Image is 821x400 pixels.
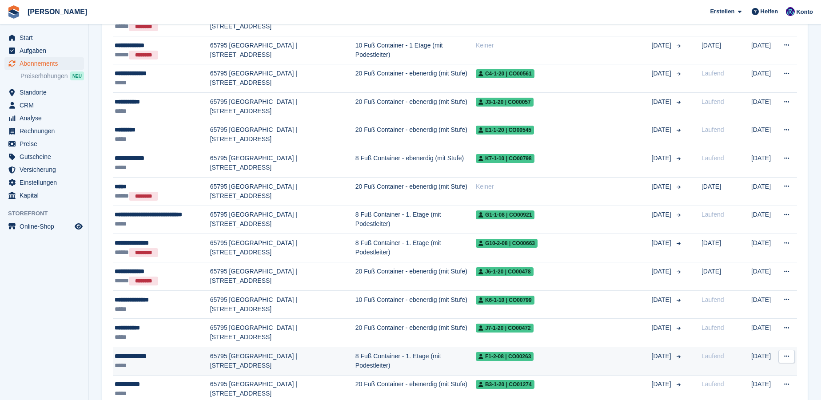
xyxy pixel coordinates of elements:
span: Storefront [8,209,88,218]
span: [DATE] [652,154,673,163]
span: [DATE] [652,41,673,50]
span: [DATE] [701,42,721,49]
td: 65795 [GEOGRAPHIC_DATA] | [STREET_ADDRESS] [210,319,355,347]
td: [DATE] [751,149,778,178]
td: 20 Fuß Container - ebenerdig (mit Stufe) [355,262,476,290]
a: menu [4,189,84,202]
img: stora-icon-8386f47178a22dfd0bd8f6a31ec36ba5ce8667c1dd55bd0f319d3a0aa187defe.svg [7,5,20,19]
td: 65795 [GEOGRAPHIC_DATA] | [STREET_ADDRESS] [210,36,355,64]
span: Laufend [701,352,724,360]
td: 20 Fuß Container - ebenerdig (mit Stufe) [355,177,476,206]
span: Analyse [20,112,73,124]
a: menu [4,32,84,44]
a: menu [4,99,84,111]
td: [DATE] [751,36,778,64]
span: Konto [796,8,813,16]
td: 65795 [GEOGRAPHIC_DATA] | [STREET_ADDRESS] [210,290,355,319]
div: Keiner [476,41,652,50]
td: 20 Fuß Container - ebenerdig (mit Stufe) [355,64,476,93]
span: Aufgaben [20,44,73,57]
td: 65795 [GEOGRAPHIC_DATA] | [STREET_ADDRESS] [210,121,355,149]
a: Preiserhöhungen NEU [20,71,84,81]
td: [DATE] [751,234,778,262]
span: Standorte [20,86,73,99]
span: J3-1-20 | co00057 [476,98,534,107]
td: 65795 [GEOGRAPHIC_DATA] | [STREET_ADDRESS] [210,64,355,93]
td: 65795 [GEOGRAPHIC_DATA] | [STREET_ADDRESS] [210,206,355,234]
td: 8 Fuß Container - 1. Etage (mit Podestleiter) [355,206,476,234]
td: [DATE] [751,64,778,93]
span: [DATE] [652,323,673,333]
span: Preise [20,138,73,150]
span: [DATE] [652,125,673,135]
span: Start [20,32,73,44]
td: 10 Fuß Container - 1 Etage (mit Podestleiter) [355,36,476,64]
span: [DATE] [652,69,673,78]
span: Laufend [701,296,724,303]
span: Rechnungen [20,125,73,137]
span: G10-2-08 | co00663 [476,239,538,248]
td: [DATE] [751,93,778,121]
a: menu [4,112,84,124]
div: NEU [70,71,84,80]
a: menu [4,176,84,189]
a: menu [4,57,84,70]
span: [DATE] [652,238,673,248]
span: [DATE] [652,267,673,276]
a: Speisekarte [4,220,84,233]
td: 65795 [GEOGRAPHIC_DATA] | [STREET_ADDRESS] [210,177,355,206]
span: [DATE] [652,210,673,219]
span: Abonnements [20,57,73,70]
td: 20 Fuß Container - ebenerdig (mit Stufe) [355,319,476,347]
td: 20 Fuß Container - ebenerdig (mit Stufe) [355,121,476,149]
span: Laufend [701,154,724,162]
span: Preiserhöhungen [20,72,68,80]
span: Erstellen [710,7,734,16]
span: [DATE] [652,295,673,305]
a: menu [4,125,84,137]
a: [PERSON_NAME] [24,4,91,19]
span: G1-1-08 | co00921 [476,210,534,219]
a: Vorschau-Shop [73,221,84,232]
td: 10 Fuß Container - ebenerdig (mit Stufe) [355,290,476,319]
span: Laufend [701,126,724,133]
span: Online-Shop [20,220,73,233]
td: 8 Fuß Container - 1. Etage (mit Podestleiter) [355,234,476,262]
td: 8 Fuß Container - 1. Etage (mit Podestleiter) [355,347,476,375]
a: menu [4,86,84,99]
td: 65795 [GEOGRAPHIC_DATA] | [STREET_ADDRESS] [210,234,355,262]
span: Laufend [701,380,724,388]
td: 65795 [GEOGRAPHIC_DATA] | [STREET_ADDRESS] [210,262,355,290]
td: [DATE] [751,206,778,234]
span: CRM [20,99,73,111]
a: menu [4,150,84,163]
span: J6-1-20 | co00478 [476,267,534,276]
a: menu [4,138,84,150]
span: [DATE] [701,239,721,246]
td: [DATE] [751,319,778,347]
td: [DATE] [751,262,778,290]
span: Laufend [701,98,724,105]
span: B3-1-20 | co01274 [476,380,534,389]
span: [DATE] [652,182,673,191]
a: menu [4,44,84,57]
td: [DATE] [751,290,778,319]
span: [DATE] [652,97,673,107]
span: E1-1-20 | co00545 [476,126,534,135]
span: Laufend [701,324,724,331]
span: K6-1-10 | co00799 [476,296,534,305]
span: [DATE] [701,268,721,275]
td: 8 Fuß Container - ebenerdig (mit Stufe) [355,149,476,178]
a: menu [4,163,84,176]
span: Laufend [701,70,724,77]
span: C4-1-20 | co00561 [476,69,534,78]
img: Thomas Lerch [786,7,795,16]
span: [DATE] [701,183,721,190]
span: K7-1-10 | co00798 [476,154,534,163]
div: Keiner [476,182,652,191]
span: [DATE] [652,380,673,389]
td: [DATE] [751,347,778,375]
td: 65795 [GEOGRAPHIC_DATA] | [STREET_ADDRESS] [210,93,355,121]
span: Gutscheine [20,150,73,163]
span: Helfen [761,7,778,16]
